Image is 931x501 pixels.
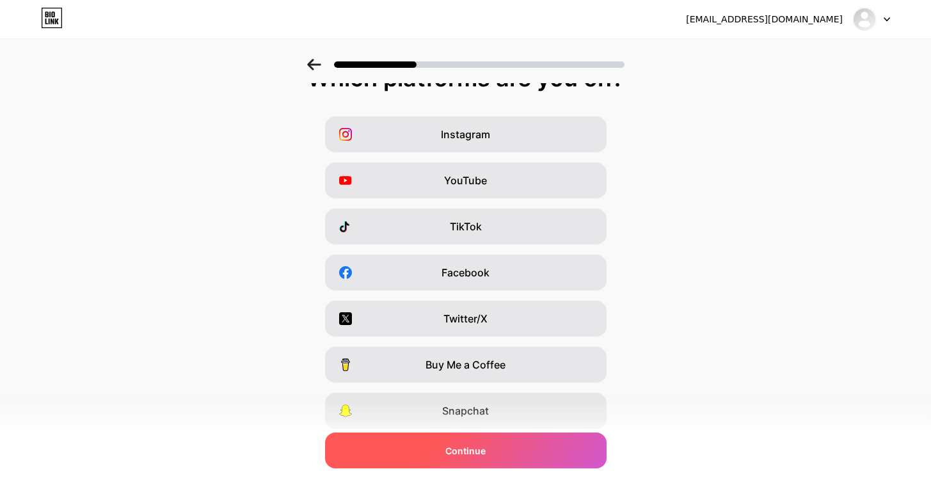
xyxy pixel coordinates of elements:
span: Instagram [441,127,490,142]
span: TikTok [450,219,482,234]
span: Continue [445,444,486,457]
span: Facebook [442,265,489,280]
span: Buy Me a Coffee [426,357,505,372]
div: [EMAIL_ADDRESS][DOMAIN_NAME] [686,13,843,26]
div: Which platforms are you on? [13,65,918,91]
span: YouTube [444,173,487,188]
span: Twitter/X [443,311,488,326]
img: studioferripz [852,7,877,31]
span: Snapchat [442,403,489,418]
